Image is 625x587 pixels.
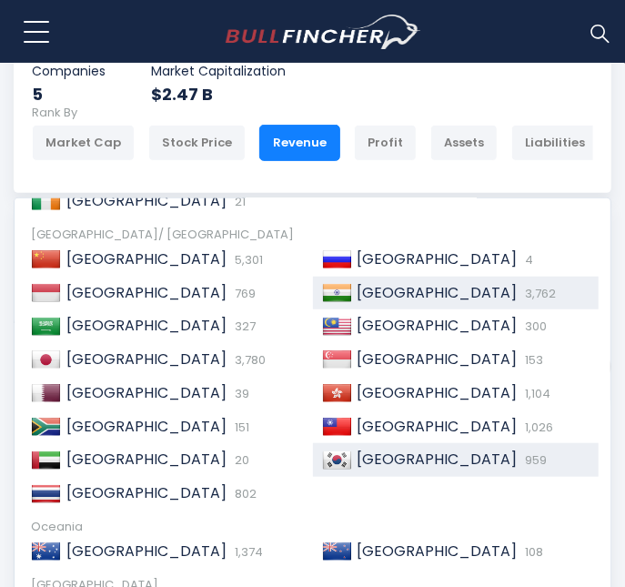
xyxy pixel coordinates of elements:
[66,282,227,303] span: [GEOGRAPHIC_DATA]
[148,125,246,161] div: Stock Price
[521,351,544,369] span: 153
[521,385,551,402] span: 1,104
[151,84,286,105] div: $2.47 B
[66,248,227,269] span: [GEOGRAPHIC_DATA]
[230,251,263,268] span: 5,301
[31,228,594,243] div: [GEOGRAPHIC_DATA]/ [GEOGRAPHIC_DATA]
[521,318,548,335] span: 300
[230,451,249,469] span: 20
[259,125,340,161] div: Revenue
[66,349,227,369] span: [GEOGRAPHIC_DATA]
[151,63,286,79] p: Market Capitalization
[521,451,548,469] span: 959
[230,385,249,402] span: 39
[66,382,227,403] span: [GEOGRAPHIC_DATA]
[230,193,246,210] span: 21
[66,541,227,562] span: [GEOGRAPHIC_DATA]
[32,106,593,121] p: Rank By
[66,190,227,211] span: [GEOGRAPHIC_DATA]
[230,419,249,436] span: 151
[430,125,498,161] div: Assets
[230,485,257,502] span: 802
[32,125,135,161] div: Market Cap
[521,543,544,561] span: 108
[66,416,227,437] span: [GEOGRAPHIC_DATA]
[521,285,557,302] span: 3,762
[358,248,518,269] span: [GEOGRAPHIC_DATA]
[230,543,263,561] span: 1,374
[358,282,518,303] span: [GEOGRAPHIC_DATA]
[230,351,266,369] span: 3,780
[32,84,106,105] div: 5
[66,449,227,470] span: [GEOGRAPHIC_DATA]
[521,251,534,268] span: 4
[32,63,106,79] p: Companies
[358,416,518,437] span: [GEOGRAPHIC_DATA]
[31,520,594,535] div: Oceania
[66,482,227,503] span: [GEOGRAPHIC_DATA]
[358,449,518,470] span: [GEOGRAPHIC_DATA]
[358,382,518,403] span: [GEOGRAPHIC_DATA]
[226,15,421,49] img: bullfincher logo
[66,315,227,336] span: [GEOGRAPHIC_DATA]
[358,541,518,562] span: [GEOGRAPHIC_DATA]
[354,125,417,161] div: Profit
[230,318,256,335] span: 327
[226,15,421,49] a: Go to homepage
[358,315,518,336] span: [GEOGRAPHIC_DATA]
[511,125,599,161] div: Liabilities
[230,285,256,302] span: 769
[358,349,518,369] span: [GEOGRAPHIC_DATA]
[521,419,554,436] span: 1,026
